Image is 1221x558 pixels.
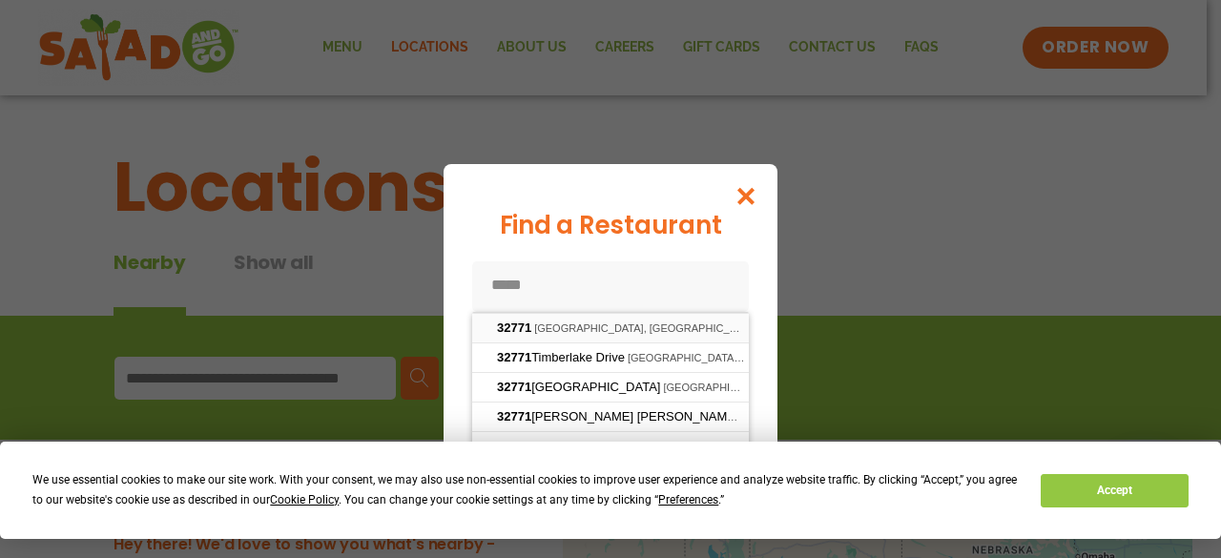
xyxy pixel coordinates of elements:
[628,352,967,363] span: [GEOGRAPHIC_DATA], [GEOGRAPHIC_DATA], [GEOGRAPHIC_DATA]
[534,322,874,334] span: [GEOGRAPHIC_DATA], [GEOGRAPHIC_DATA], [GEOGRAPHIC_DATA]
[541,441,651,452] span: [GEOGRAPHIC_DATA]
[497,380,663,394] span: [GEOGRAPHIC_DATA]
[497,350,531,364] span: 32771
[32,470,1018,510] div: We use essential cookies to make our site work. With your consent, we may also use non-essential ...
[497,409,742,424] span: [PERSON_NAME] [PERSON_NAME]
[715,164,777,228] button: Close modal
[497,350,628,364] span: Timberlake Drive
[658,493,718,506] span: Preferences
[270,493,339,506] span: Cookie Policy
[497,439,541,453] span: 7
[1041,474,1188,507] button: Accept
[663,382,1003,393] span: [GEOGRAPHIC_DATA], [GEOGRAPHIC_DATA], [GEOGRAPHIC_DATA]
[497,320,531,335] span: 32771
[497,380,531,394] span: 32771
[497,409,531,424] span: 32771
[742,411,1176,423] span: [PERSON_NAME][DEMOGRAPHIC_DATA], [GEOGRAPHIC_DATA], [GEOGRAPHIC_DATA]
[472,207,749,244] div: Find a Restaurant
[497,439,531,453] span: 32771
